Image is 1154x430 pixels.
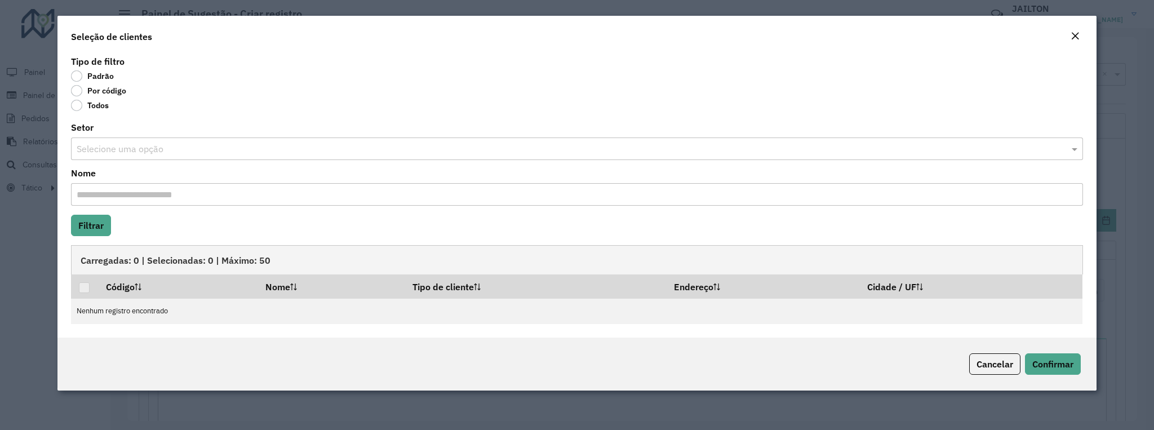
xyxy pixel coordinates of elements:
[859,274,1082,298] th: Cidade / UF
[98,274,258,298] th: Código
[977,358,1013,370] span: Cancelar
[71,121,94,134] label: Setor
[71,299,1082,324] td: Nenhum registro encontrado
[71,70,114,82] label: Padrão
[71,30,152,43] h4: Seleção de clientes
[405,274,667,298] th: Tipo de cliente
[1025,353,1081,375] button: Confirmar
[71,215,111,236] button: Filtrar
[1071,32,1080,41] em: Fechar
[71,85,126,96] label: Por código
[71,166,96,180] label: Nome
[258,274,405,298] th: Nome
[667,274,860,298] th: Endereço
[71,245,1082,274] div: Carregadas: 0 | Selecionadas: 0 | Máximo: 50
[1032,358,1073,370] span: Confirmar
[71,100,109,111] label: Todos
[1067,29,1083,44] button: Close
[71,55,125,68] label: Tipo de filtro
[969,353,1020,375] button: Cancelar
